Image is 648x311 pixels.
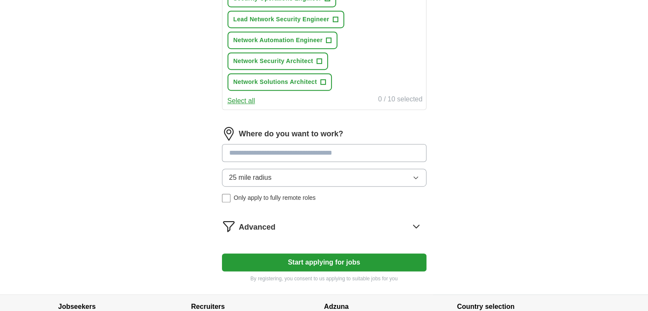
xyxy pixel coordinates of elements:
[222,169,426,187] button: 25 mile radius
[228,52,328,70] button: Network Security Architect
[233,15,329,24] span: Lead Network Security Engineer
[222,127,236,141] img: location.png
[222,253,426,271] button: Start applying for jobs
[233,78,317,86] span: Network Solutions Architect
[228,11,344,28] button: Lead Network Security Engineer
[222,275,426,282] p: By registering, you consent to us applying to suitable jobs for you
[233,57,314,66] span: Network Security Architect
[233,36,323,45] span: Network Automation Engineer
[222,194,230,202] input: Only apply to fully remote roles
[228,73,332,91] button: Network Solutions Architect
[228,96,255,106] button: Select all
[228,32,338,49] button: Network Automation Engineer
[234,193,316,202] span: Only apply to fully remote roles
[222,219,236,233] img: filter
[239,222,276,233] span: Advanced
[378,94,422,106] div: 0 / 10 selected
[239,128,343,140] label: Where do you want to work?
[229,173,272,183] span: 25 mile radius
